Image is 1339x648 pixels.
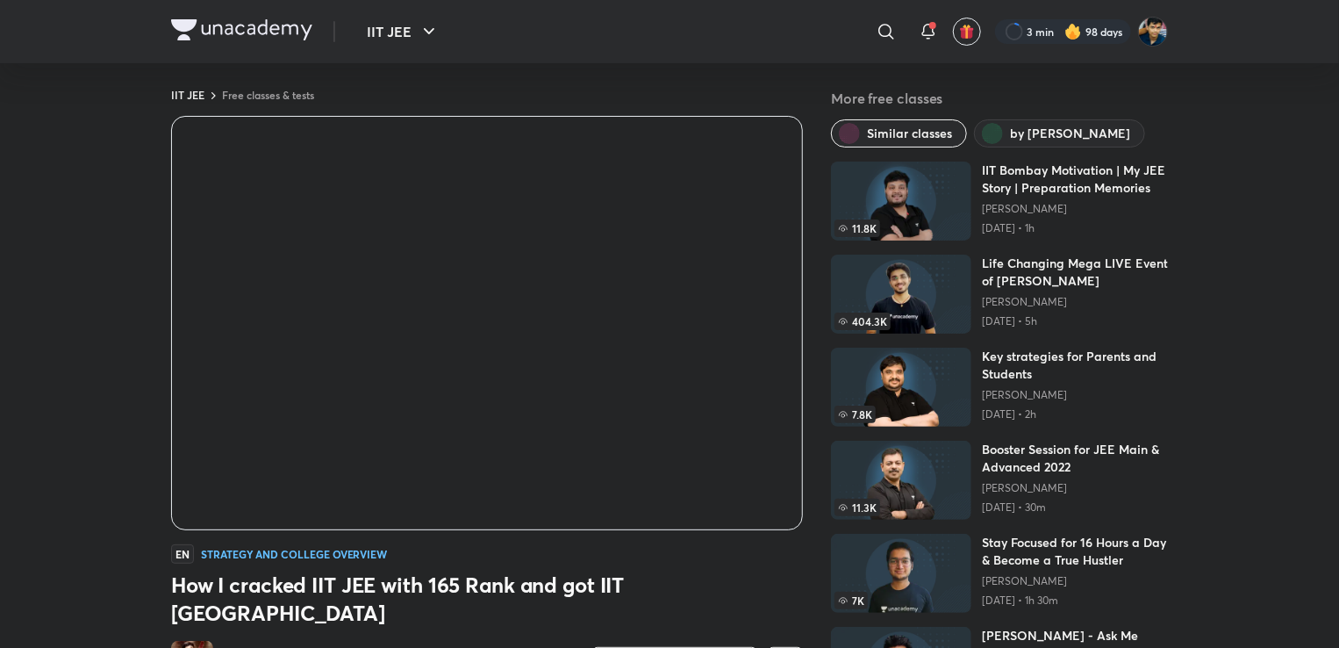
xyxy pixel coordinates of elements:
[982,407,1168,421] p: [DATE] • 2h
[982,388,1168,402] a: [PERSON_NAME]
[171,88,204,102] a: IIT JEE
[982,162,1168,197] h6: IIT Bombay Motivation | My JEE Story | Preparation Memories
[867,125,952,142] span: Similar classes
[831,119,967,148] button: Similar classes
[201,549,387,559] h4: Strategy and College Overview
[982,255,1168,290] h6: Life Changing Mega LIVE Event of [PERSON_NAME]
[171,19,312,45] a: Company Logo
[172,117,802,529] iframe: Class
[1010,125,1130,142] span: by Vipul Goyal
[982,348,1168,383] h6: Key strategies for Parents and Students
[982,574,1168,588] a: [PERSON_NAME]
[982,314,1168,328] p: [DATE] • 5h
[953,18,981,46] button: avatar
[171,19,312,40] img: Company Logo
[171,544,194,564] span: EN
[834,406,876,423] span: 7.8K
[834,499,880,516] span: 11.3K
[834,592,868,609] span: 7K
[222,88,314,102] a: Free classes & tests
[982,295,1168,309] a: [PERSON_NAME]
[974,119,1145,148] button: by Vipul Goyal
[982,481,1168,495] a: [PERSON_NAME]
[982,441,1168,476] h6: Booster Session for JEE Main & Advanced 2022
[171,571,803,627] h3: How I cracked IIT JEE with 165 Rank and got IIT [GEOGRAPHIC_DATA]
[982,221,1168,235] p: [DATE] • 1h
[1064,23,1082,40] img: streak
[982,500,1168,515] p: [DATE] • 30m
[982,534,1168,569] h6: Stay Focused for 16 Hours a Day & Become a True Hustler
[834,220,880,237] span: 11.8K
[834,313,891,330] span: 404.3K
[982,202,1168,216] a: [PERSON_NAME]
[831,88,1168,109] h5: More free classes
[356,14,450,49] button: IIT JEE
[1138,17,1168,47] img: SHREYANSH GUPTA
[982,594,1168,608] p: [DATE] • 1h 30m
[959,24,975,40] img: avatar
